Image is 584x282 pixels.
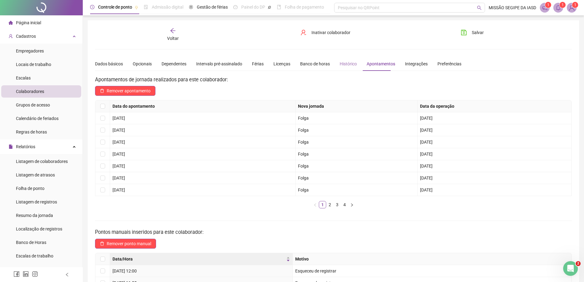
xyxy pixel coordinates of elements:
span: book [277,5,281,9]
span: [DATE] [113,176,125,180]
span: Listagem de registros [16,199,57,204]
span: user-add [9,34,13,38]
span: Inativar colaborador [311,29,350,36]
span: [DATE] [113,140,125,145]
div: Banco de horas [300,60,330,67]
span: Salvar [472,29,484,36]
span: Listagem de colaboradores [16,159,68,164]
span: Escalas [16,75,31,80]
span: [DATE] [420,187,433,192]
div: Histórico [340,60,357,67]
span: Grupos de acesso [16,102,50,107]
span: home [9,21,13,25]
span: linkedin [23,271,29,277]
span: Painel do DP [241,5,265,10]
span: dashboard [233,5,238,9]
span: arrow-left [170,28,176,34]
span: Controle de ponto [98,5,132,10]
span: Folha de ponto [16,186,44,191]
span: Colaboradores [16,89,44,94]
span: left [313,203,317,207]
span: Remover ponto manual [107,240,151,247]
span: file-done [144,5,148,9]
span: Relatório de solicitações [16,267,62,272]
td: Folga [296,124,418,136]
button: Inativar colaborador [296,28,355,37]
span: user-delete [300,29,307,36]
span: pushpin [268,6,271,9]
div: Dependentes [162,60,186,67]
span: Página inicial [16,20,41,25]
span: 1 [547,3,549,7]
th: Motivo [293,253,572,265]
li: 1 [319,201,326,208]
button: Salvar [456,28,488,37]
span: Pontos manuais inseridos para este colaborador: [95,229,204,235]
div: Integrações [405,60,428,67]
span: MISSÃO SEGIPE DA IASD [489,4,536,11]
span: bell [555,5,561,10]
button: Remover ponto manual [95,239,156,249]
sup: 1 [545,2,551,8]
span: save [461,29,467,36]
span: Relatórios [16,144,35,149]
span: Regras de horas [16,129,47,134]
span: 2 [576,261,581,266]
span: Listagem de atrasos [16,172,55,177]
th: Nova jornada [296,100,418,112]
span: 1 [574,3,576,7]
span: Banco de Horas [16,240,46,245]
img: 68402 [567,3,576,12]
span: Escalas de trabalho [16,253,53,258]
td: Folga [296,112,418,124]
span: right [350,203,354,207]
span: Resumo da jornada [16,213,53,218]
th: Data da operação [418,100,572,112]
a: 2 [326,201,333,208]
span: delete [100,89,104,93]
span: [DATE] [113,152,125,156]
td: Folga [296,160,418,172]
span: Data/Hora [113,256,285,262]
div: Férias [252,60,264,67]
span: Remover apontamento [107,87,151,94]
span: [DATE] [420,128,433,133]
a: 3 [334,201,341,208]
span: [DATE] 12:00 [113,268,137,273]
span: Cadastros [16,34,36,39]
span: clock-circle [90,5,94,9]
span: Calendário de feriados [16,116,59,121]
span: Localização de registros [16,226,62,231]
sup: 1 [559,2,566,8]
div: Apontamentos [367,60,395,67]
td: Esqueceu de registrar [293,265,572,277]
span: Empregadores [16,48,44,53]
div: Opcionais [133,60,152,67]
span: notification [542,5,548,10]
span: [DATE] [420,164,433,168]
span: Voltar [167,36,179,41]
span: search [477,6,482,10]
span: file [9,145,13,149]
button: Remover apontamento [95,86,155,96]
iframe: Intercom live chat [563,261,578,276]
span: sun [189,5,193,9]
span: [DATE] [420,152,433,156]
button: right [348,201,356,208]
a: 4 [341,201,348,208]
span: Folha de pagamento [285,5,324,10]
span: [DATE] [113,187,125,192]
span: facebook [13,271,20,277]
span: Locais de trabalho [16,62,51,67]
td: Folga [296,172,418,184]
div: Intervalo pré-assinalado [196,60,242,67]
div: Licenças [273,60,290,67]
td: Folga [296,148,418,160]
li: Próxima página [348,201,356,208]
span: Gestão de férias [197,5,228,10]
sup: Atualize o seu contato no menu Meus Dados [572,2,578,8]
td: Folga [296,136,418,148]
span: instagram [32,271,38,277]
span: [DATE] [420,140,433,145]
div: Dados básicos [95,60,123,67]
